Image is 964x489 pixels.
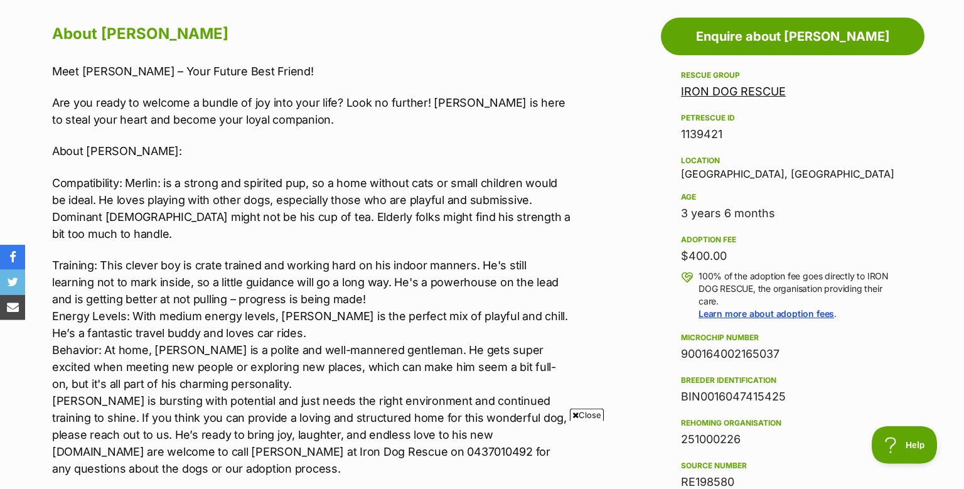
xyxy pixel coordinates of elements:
div: Age [681,192,904,202]
p: Training: This clever boy is crate trained and working hard on his indoor manners. He's still lea... [52,257,570,477]
p: 100% of the adoption fee goes directly to IRON DOG RESCUE, the organisation providing their care. . [699,270,904,320]
div: Adoption fee [681,235,904,245]
div: Rescue group [681,70,904,80]
div: PetRescue ID [681,113,904,123]
a: IRON DOG RESCUE [681,85,786,98]
p: About [PERSON_NAME]: [52,142,570,159]
p: Meet [PERSON_NAME] – Your Future Best Friend! [52,63,570,80]
div: Location [681,156,904,166]
div: Rehoming organisation [681,418,904,428]
div: Source number [681,461,904,471]
a: Learn more about adoption fees [699,308,834,319]
div: 900164002165037 [681,345,904,363]
div: Microchip number [681,333,904,343]
div: $400.00 [681,247,904,265]
a: Enquire about [PERSON_NAME] [661,18,924,55]
h2: About [PERSON_NAME] [52,20,570,48]
p: Are you ready to welcome a bundle of joy into your life? Look no further! [PERSON_NAME] is here t... [52,94,570,128]
div: 1139421 [681,126,904,143]
div: 251000226 [681,431,904,448]
iframe: Help Scout Beacon - Open [872,426,939,464]
iframe: Advertisement [178,426,786,483]
p: Compatibility: Merlin: is a strong and spirited pup, so a home without cats or small children wou... [52,175,570,242]
div: Breeder identification [681,375,904,385]
span: Close [570,409,604,421]
div: BIN0016047415425 [681,388,904,406]
div: 3 years 6 months [681,205,904,222]
div: [GEOGRAPHIC_DATA], [GEOGRAPHIC_DATA] [681,153,904,180]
